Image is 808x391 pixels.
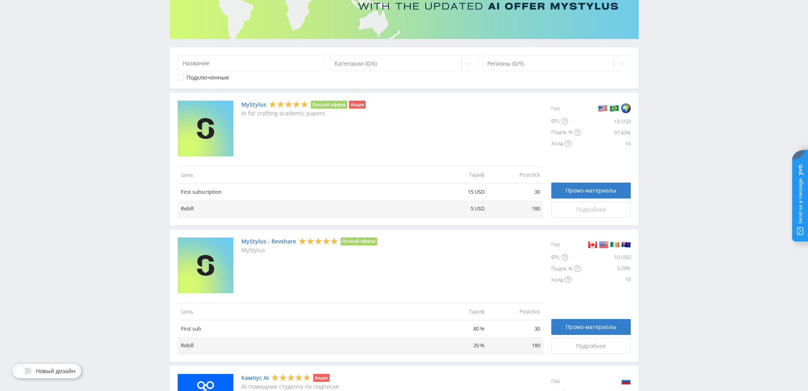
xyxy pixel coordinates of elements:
li: Лучший оффер [311,101,348,109]
li: Акция [313,374,329,382]
td: Postclick [488,303,543,320]
div: Подтв. % [551,263,581,274]
td: 30 [488,183,543,200]
span: Новый дизайн [36,368,76,374]
span: Подробнее [576,206,606,213]
a: MyStylus - Revshare [241,238,296,245]
a: MyStylus [241,101,266,108]
a: Кампус AI [241,375,269,381]
td: 30 [488,320,543,337]
td: 5 USD [432,200,488,217]
p: AI-помощник студента по подписке [241,383,339,390]
a: Промо-материалы [551,319,631,335]
td: 15 USD [432,183,488,200]
div: Гео [551,237,581,252]
td: First sub [178,320,432,337]
div: 5 Stars [298,237,338,245]
li: Лучший оффер [341,237,378,245]
div: Холд [551,138,581,149]
td: Цель [178,303,432,320]
td: First subscription [178,183,432,200]
td: 20 % [432,337,488,354]
span: Подробнее [576,343,606,349]
div: Подтв. % [551,127,581,138]
div: 13 USD [581,116,631,127]
a: Промо-материалы [551,183,631,198]
span: Промо-материалы [566,324,616,330]
span: Промо-материалы [566,187,616,194]
td: Rebill [178,337,432,354]
div: Гео [551,101,581,116]
div: Гео [551,374,581,388]
div: 97.43% [581,127,631,138]
div: 3.29% [581,263,631,274]
div: 10 USD [581,252,631,263]
div: 5 Stars [271,373,311,382]
img: MyStylus [178,101,233,156]
div: Холд [551,274,581,285]
td: 180 [488,337,543,354]
li: Акция [349,101,365,109]
a: Подробнее [551,338,631,354]
img: MyStylus - Revshare [178,237,233,293]
div: 5 Stars [269,100,308,109]
td: Postclick [488,166,543,183]
div: 10 [581,138,631,149]
td: Тариф [432,166,488,183]
td: 80 % [432,320,488,337]
div: EPL [551,252,581,263]
td: Rebill [178,200,432,217]
td: Цель [178,166,432,183]
a: Подробнее [551,202,631,218]
td: 180 [488,200,543,217]
td: Тариф [432,303,488,320]
p: MyStylus [241,247,378,253]
p: AI for crafting academic papers [241,110,366,117]
input: Название [178,55,326,71]
div: Подключенные [186,74,229,81]
div: 10 [581,274,631,285]
div: EPL [551,116,581,127]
